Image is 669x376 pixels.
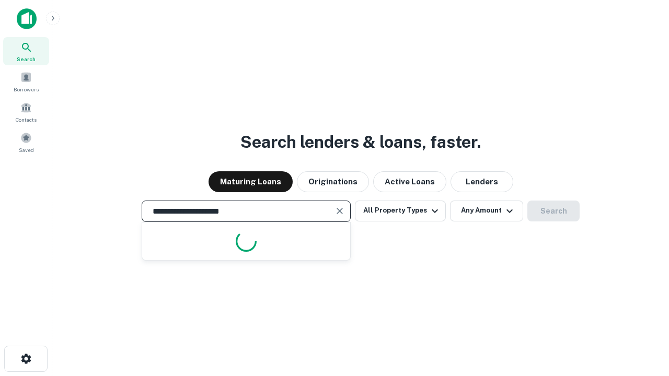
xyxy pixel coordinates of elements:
[3,37,49,65] a: Search
[19,146,34,154] span: Saved
[209,171,293,192] button: Maturing Loans
[373,171,446,192] button: Active Loans
[17,55,36,63] span: Search
[617,292,669,343] iframe: Chat Widget
[3,67,49,96] a: Borrowers
[355,201,446,221] button: All Property Types
[240,130,481,155] h3: Search lenders & loans, faster.
[3,98,49,126] a: Contacts
[17,8,37,29] img: capitalize-icon.png
[3,128,49,156] a: Saved
[16,115,37,124] span: Contacts
[451,171,513,192] button: Lenders
[450,201,523,221] button: Any Amount
[332,204,347,218] button: Clear
[14,85,39,93] span: Borrowers
[297,171,369,192] button: Originations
